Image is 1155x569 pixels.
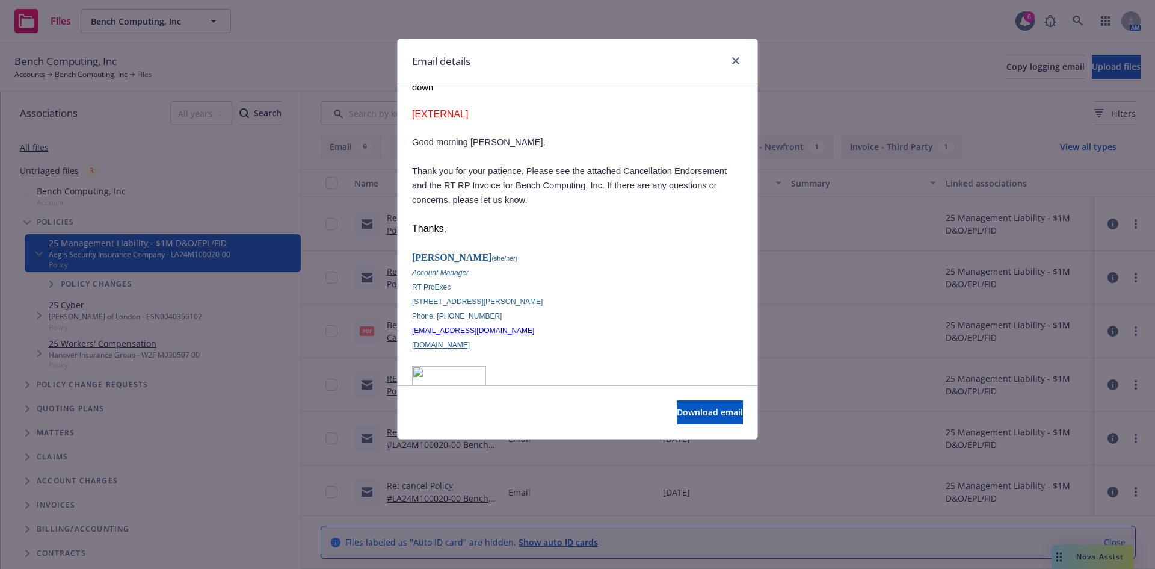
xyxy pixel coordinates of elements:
[412,269,469,277] i: Account Manager
[412,269,543,306] span: RT ProExec [STREET_ADDRESS][PERSON_NAME]
[412,341,470,349] u: [DOMAIN_NAME]
[412,312,502,320] span: Phone: [PHONE_NUMBER]
[412,252,491,263] b: [PERSON_NAME]
[412,109,468,119] span: [EXTERNAL]
[412,326,534,335] a: [EMAIL_ADDRESS][DOMAIN_NAME]
[412,54,470,69] h1: Email details
[677,400,743,424] button: Download email
[728,54,743,68] a: close
[677,406,743,418] span: Download email
[412,137,546,147] span: Good morning [PERSON_NAME],
[491,255,517,262] span: (she/her)
[412,223,446,234] span: Thanks,
[412,366,486,387] img: image001.png@01DC1D72.04203890
[412,166,727,205] span: Thank you for your patience. Please see the attached Cancellation Endorsement and the RT RP Invoi...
